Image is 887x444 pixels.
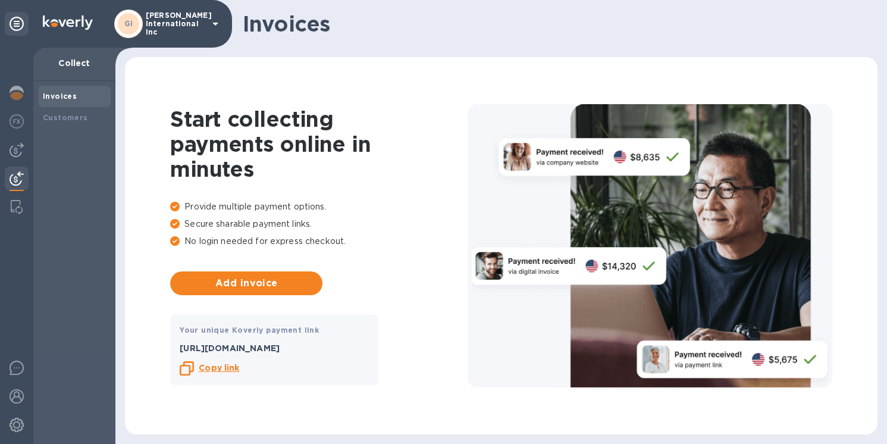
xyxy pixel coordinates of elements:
[180,326,319,334] b: Your unique Koverly payment link
[170,235,468,248] p: No login needed for express checkout.
[146,11,205,36] p: [PERSON_NAME] International Inc
[170,218,468,230] p: Secure sharable payment links.
[124,19,133,28] b: GI
[180,276,313,290] span: Add invoice
[43,57,106,69] p: Collect
[199,363,239,373] b: Copy link
[10,114,24,129] img: Foreign exchange
[5,12,29,36] div: Unpin categories
[243,11,868,36] h1: Invoices
[43,113,88,122] b: Customers
[170,271,322,295] button: Add invoice
[170,201,468,213] p: Provide multiple payment options.
[170,107,468,182] h1: Start collecting payments online in minutes
[43,15,93,30] img: Logo
[43,92,77,101] b: Invoices
[180,342,369,354] p: [URL][DOMAIN_NAME]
